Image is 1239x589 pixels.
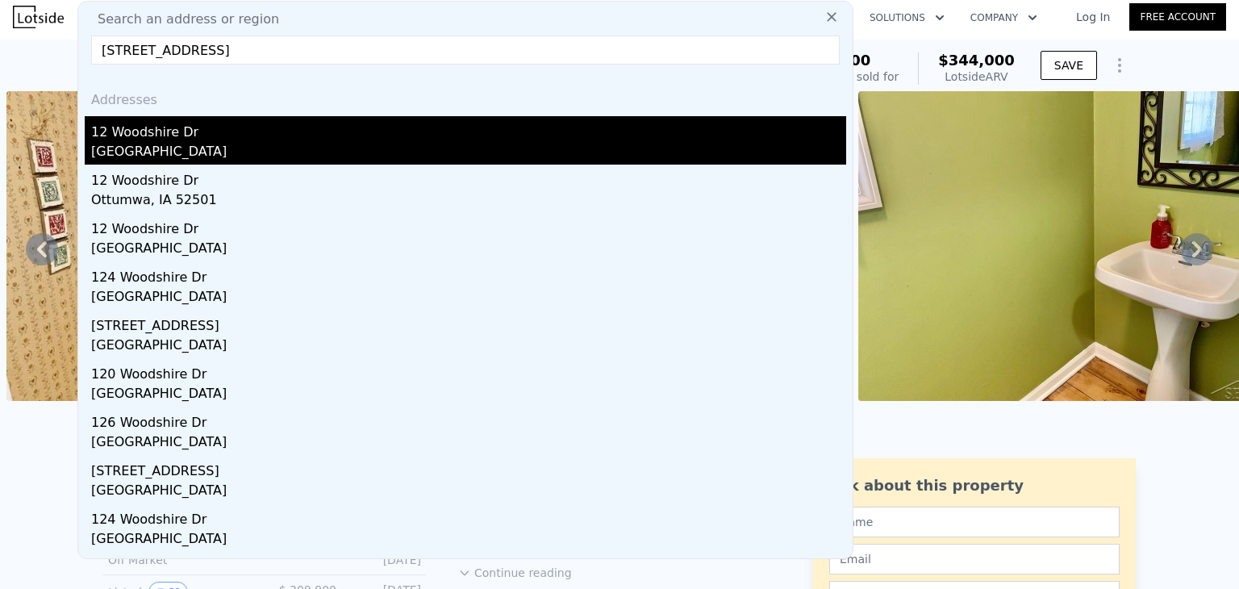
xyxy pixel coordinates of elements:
button: SAVE [1041,51,1097,80]
div: 12 Woodshire Dr [91,213,846,239]
div: [GEOGRAPHIC_DATA] [91,239,846,261]
div: [GEOGRAPHIC_DATA] [91,142,846,165]
div: [GEOGRAPHIC_DATA] [91,384,846,407]
div: 120 Woodshire Dr [91,358,846,384]
a: Free Account [1129,3,1226,31]
button: Continue reading [458,565,572,581]
div: 126 Woodshire Dr [91,407,846,432]
div: [DATE] [349,552,421,568]
span: $344,000 [938,52,1015,69]
div: Ask about this property [829,474,1120,497]
input: Email [829,544,1120,574]
div: Addresses [85,77,846,116]
input: Enter an address, city, region, neighborhood or zip code [91,36,840,65]
span: Search an address or region [85,10,279,29]
div: 12 Woodshire Dr [91,116,846,142]
div: Off Market [108,552,252,568]
button: Show Options [1103,49,1136,81]
div: [GEOGRAPHIC_DATA] [91,529,846,552]
div: [GEOGRAPHIC_DATA] [91,481,846,503]
button: Solutions [857,3,957,32]
div: [GEOGRAPHIC_DATA] [91,336,846,358]
a: Log In [1057,9,1129,25]
div: 12 Woodshire Dr [91,165,846,190]
button: Company [957,3,1050,32]
div: Lotside ARV [938,69,1015,85]
div: [STREET_ADDRESS] [91,455,846,481]
div: [STREET_ADDRESS] [91,310,846,336]
div: Ottumwa, IA 52501 [91,190,846,213]
div: 124 Woodshire Dr [91,503,846,529]
div: 120 Woodshire Dr [91,552,846,578]
img: Sale: 66184081 Parcel: 44832308 [6,91,419,401]
input: Name [829,507,1120,537]
img: Lotside [13,6,64,28]
div: 124 Woodshire Dr [91,261,846,287]
div: [GEOGRAPHIC_DATA] [91,287,846,310]
div: [GEOGRAPHIC_DATA] [91,432,846,455]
